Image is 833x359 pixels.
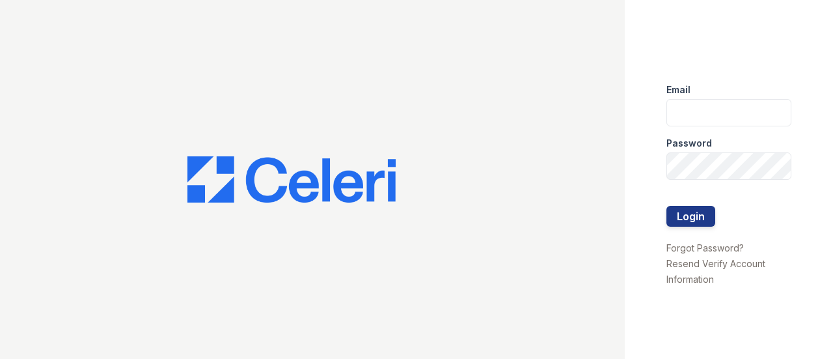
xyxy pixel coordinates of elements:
label: Email [666,83,690,96]
img: CE_Logo_Blue-a8612792a0a2168367f1c8372b55b34899dd931a85d93a1a3d3e32e68fde9ad4.png [187,156,396,203]
a: Forgot Password? [666,242,744,253]
button: Login [666,206,715,227]
label: Password [666,137,712,150]
a: Resend Verify Account Information [666,258,765,285]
